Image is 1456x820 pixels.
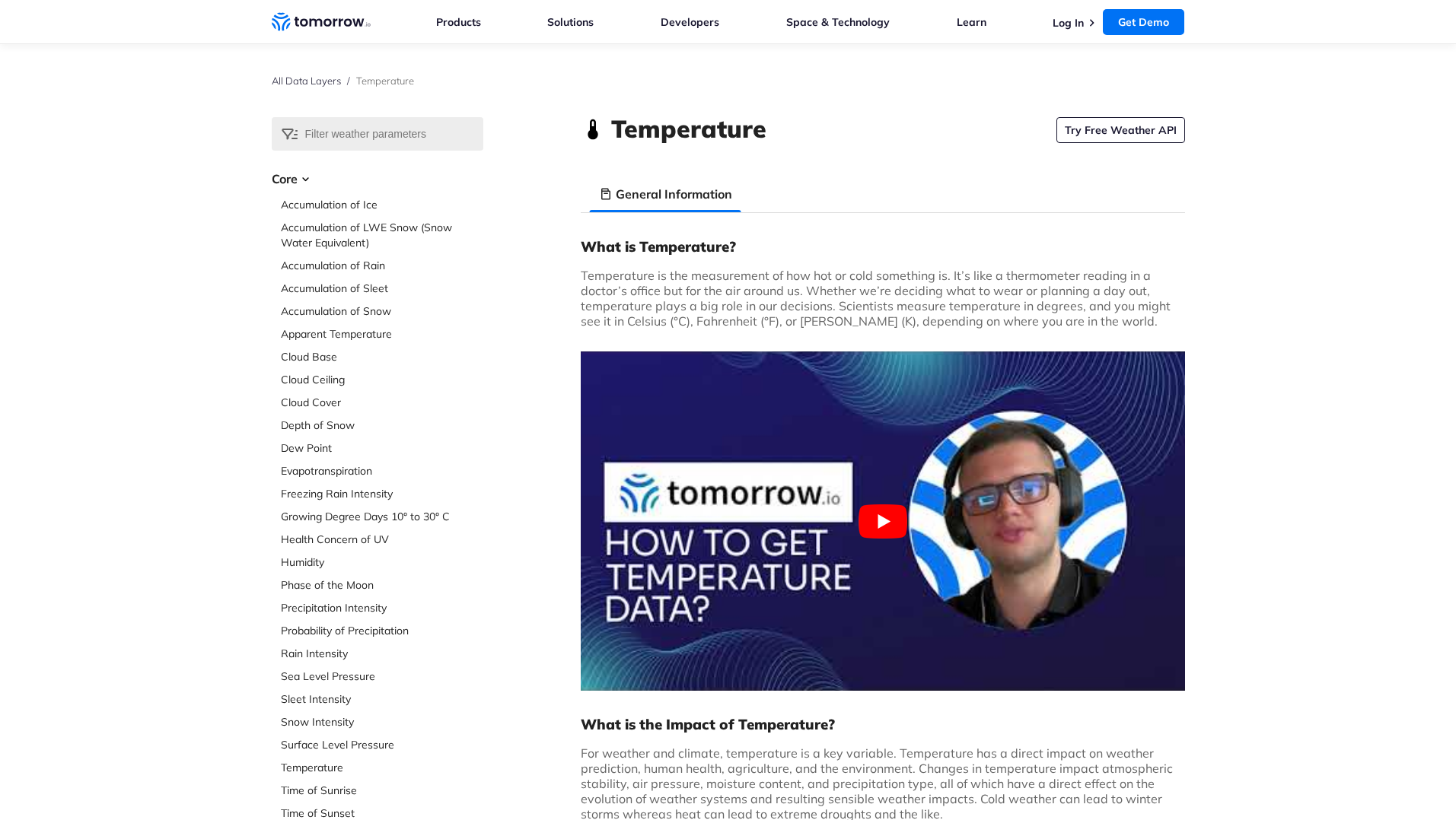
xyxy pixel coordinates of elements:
[281,486,483,501] a: Freezing Rain Intensity
[616,185,732,203] h3: General Information
[281,600,483,615] a: Precipitation Intensity
[957,15,986,29] a: Learn
[581,351,1185,691] button: Play Youtube video
[281,220,483,250] a: Accumulation of LWE Snow (Snow Water Equivalent)
[281,714,483,729] a: Snow Intensity
[356,75,414,87] span: Temperature
[281,197,483,212] a: Accumulation of Ice
[786,15,890,29] a: Space & Technology
[281,440,483,456] a: Dew Point
[611,112,766,145] h1: Temperature
[281,669,483,684] a: Sea Level Pressure
[1053,16,1084,30] a: Log In
[581,237,1185,256] h3: What is Temperature?
[281,258,483,273] a: Accumulation of Rain
[436,15,481,29] a: Products
[281,395,483,410] a: Cloud Cover
[281,783,483,798] a: Time of Sunrise
[272,117,483,151] input: Filter weather parameters
[281,304,483,319] a: Accumulation of Snow
[281,623,483,638] a: Probability of Precipitation
[581,268,1185,329] p: Temperature is the measurement of how hot or cold something is. It’s like a thermometer reading i...
[281,372,483,387] a: Cloud Ceiling
[281,349,483,364] a: Cloud Base
[272,11,371,33] a: Home link
[661,15,719,29] a: Developers
[590,176,741,212] li: General Information
[281,555,483,570] a: Humidity
[581,715,1185,733] h3: What is the Impact of Temperature?
[347,75,350,87] span: /
[272,75,341,87] a: All Data Layers
[281,737,483,752] a: Surface Level Pressure
[547,15,594,29] a: Solutions
[1103,9,1184,35] a: Get Demo
[1056,117,1185,143] a: Try Free Weather API
[281,463,483,478] a: Evapotranspiration
[281,509,483,524] a: Growing Degree Days 10° to 30° C
[281,691,483,707] a: Sleet Intensity
[281,326,483,342] a: Apparent Temperature
[281,577,483,593] a: Phase of the Moon
[281,646,483,661] a: Rain Intensity
[281,760,483,775] a: Temperature
[281,418,483,433] a: Depth of Snow
[281,532,483,547] a: Health Concern of UV
[272,170,483,188] h3: Core
[281,281,483,296] a: Accumulation of Sleet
